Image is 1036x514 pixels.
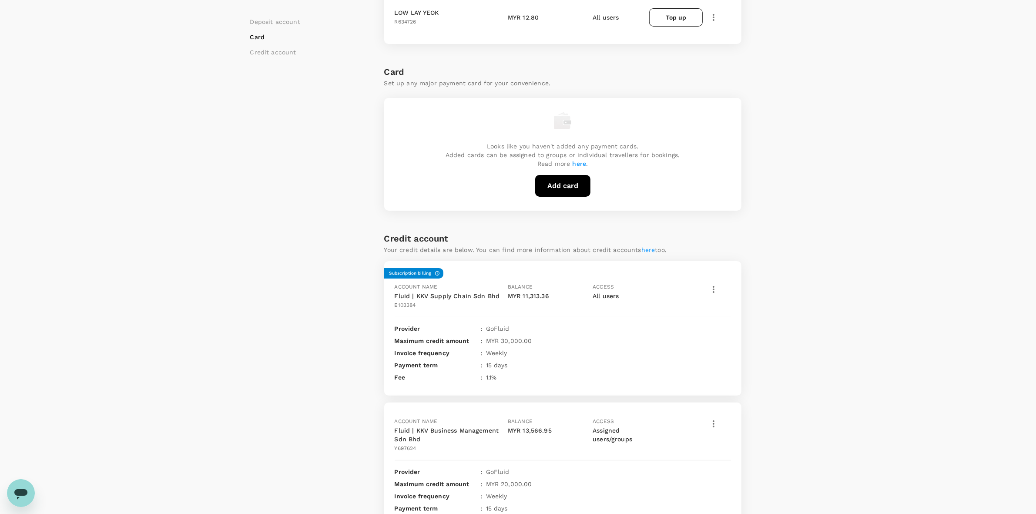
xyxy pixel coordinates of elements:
[395,361,477,370] p: Payment term
[593,14,619,21] span: All users
[446,142,680,168] p: Looks like you haven't added any payment cards. Added cards can be assigned to groups or individu...
[593,284,614,290] span: Access
[486,373,497,382] p: 1.1 %
[395,373,477,382] p: Fee
[395,426,504,443] p: Fluid | KKV Business Management Sdn Bhd
[384,65,741,79] h6: Card
[395,292,504,300] p: Fluid | KKV Supply Chain Sdn Bhd
[250,17,300,26] li: Deposit account
[481,504,483,513] span: :
[481,324,483,333] span: :
[481,361,483,370] span: :
[508,292,589,300] p: MYR 11,313.36
[573,160,587,167] a: here
[486,324,510,333] p: GoFluid
[486,492,507,501] p: Weekly
[481,373,483,382] span: :
[389,270,431,277] h6: Subscription billing
[481,492,483,501] span: :
[486,336,532,345] p: MYR 30,000.00
[481,349,483,357] span: :
[593,292,619,299] span: All users
[250,33,300,41] li: Card
[649,8,702,27] button: Top up
[508,284,533,290] span: Balance
[554,112,571,129] img: empty
[486,361,508,370] p: 15 days
[593,418,614,424] span: Access
[395,418,438,424] span: Account name
[395,480,477,488] p: Maximum credit amount
[395,324,477,333] p: Provider
[486,467,510,476] p: GoFluid
[395,504,477,513] p: Payment term
[395,445,416,451] span: Y697624
[508,418,533,424] span: Balance
[384,232,449,245] h6: Credit account
[508,426,589,435] p: MYR 13,566.95
[481,336,483,345] span: :
[395,492,477,501] p: Invoice frequency
[481,480,483,488] span: :
[486,349,507,357] p: Weekly
[593,427,632,443] span: Assigned users/groups
[395,19,416,25] span: R634726
[395,302,416,308] span: E103384
[481,467,483,476] span: :
[384,79,741,87] p: Set up any major payment card for your convenience.
[641,246,655,253] a: here
[250,48,300,57] li: Credit account
[395,8,439,17] p: LOW LAY YEOK
[395,284,438,290] span: Account name
[508,13,539,22] p: MYR 12.80
[395,467,477,476] p: Provider
[535,175,590,197] button: Add card
[486,480,532,488] p: MYR 20,000.00
[7,479,35,507] iframe: Button to launch messaging window
[395,336,477,345] p: Maximum credit amount
[384,245,667,254] p: Your credit details are below. You can find more information about credit accounts too.
[486,504,508,513] p: 15 days
[395,349,477,357] p: Invoice frequency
